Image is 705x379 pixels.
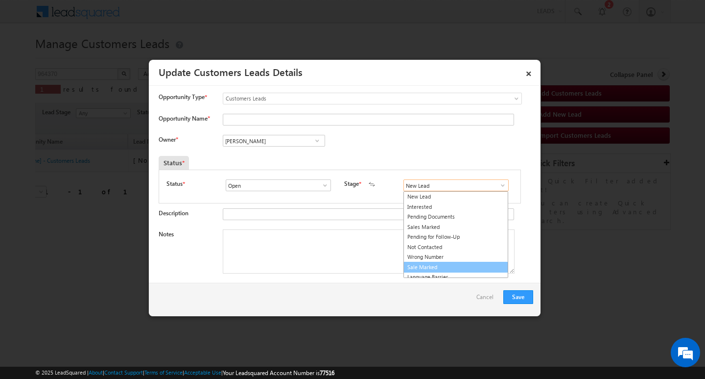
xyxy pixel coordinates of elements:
[223,93,522,104] a: Customers Leads
[161,5,184,28] div: Minimize live chat window
[403,179,509,191] input: Type to Search
[223,135,325,147] input: Type to Search
[13,91,179,294] textarea: Type your message and hit 'Enter'
[35,368,334,378] span: © 2025 LeadSquared | | | | |
[159,115,210,122] label: Opportunity Name
[316,180,329,190] a: Show All Items
[311,136,323,146] a: Show All Items
[404,222,508,232] a: Sales Marked
[320,369,334,377] span: 77516
[404,232,508,242] a: Pending for Follow-Up
[404,192,508,202] a: New Lead
[404,212,508,222] a: Pending Documents
[104,369,143,376] a: Contact Support
[476,290,498,309] a: Cancel
[494,180,506,190] a: Show All Items
[159,93,205,101] span: Opportunity Type
[51,51,164,64] div: Chat with us now
[89,369,103,376] a: About
[344,179,359,188] label: Stage
[404,272,508,282] a: Language Barrier
[223,369,334,377] span: Your Leadsquared Account Number is
[184,369,221,376] a: Acceptable Use
[226,179,331,191] input: Type to Search
[17,51,41,64] img: d_60004797649_company_0_60004797649
[404,242,508,253] a: Not Contacted
[159,156,189,170] div: Status
[404,202,508,212] a: Interested
[404,252,508,262] a: Wrong Number
[159,136,178,143] label: Owner
[159,209,188,217] label: Description
[223,94,482,103] span: Customers Leads
[159,65,303,78] a: Update Customers Leads Details
[166,179,183,188] label: Status
[144,369,183,376] a: Terms of Service
[503,290,533,304] button: Save
[520,63,537,80] a: ×
[133,302,178,315] em: Start Chat
[159,230,174,238] label: Notes
[403,262,508,273] a: Sale Marked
